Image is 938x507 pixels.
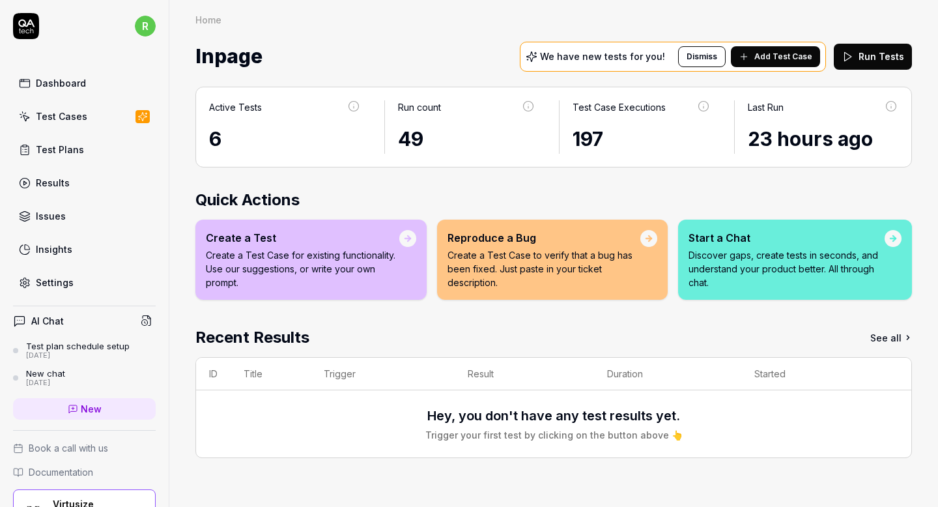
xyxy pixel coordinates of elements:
[135,13,156,39] button: r
[448,230,640,246] div: Reproduce a Bug
[135,16,156,36] span: r
[36,176,70,190] div: Results
[13,341,156,360] a: Test plan schedule setup[DATE]
[196,358,231,390] th: ID
[13,270,156,295] a: Settings
[13,203,156,229] a: Issues
[678,46,726,67] button: Dismiss
[26,351,130,360] div: [DATE]
[36,209,66,223] div: Issues
[31,314,64,328] h4: AI Chat
[13,465,156,479] a: Documentation
[754,51,812,63] span: Add Test Case
[689,230,885,246] div: Start a Chat
[36,143,84,156] div: Test Plans
[206,230,399,246] div: Create a Test
[209,100,262,114] div: Active Tests
[195,326,309,349] h2: Recent Results
[834,44,912,70] button: Run Tests
[231,358,311,390] th: Title
[448,248,640,289] p: Create a Test Case to verify that a bug has been fixed. Just paste in your ticket description.
[36,76,86,90] div: Dashboard
[870,326,912,349] a: See all
[13,170,156,196] a: Results
[36,276,74,289] div: Settings
[26,341,130,351] div: Test plan schedule setup
[427,406,680,426] h3: Hey, you don't have any test results yet.
[13,237,156,262] a: Insights
[206,248,399,289] p: Create a Test Case for existing functionality. Use our suggestions, or write your own prompt.
[13,137,156,162] a: Test Plans
[13,398,156,420] a: New
[731,46,820,67] button: Add Test Case
[29,441,108,455] span: Book a call with us
[398,100,441,114] div: Run count
[311,358,455,390] th: Trigger
[26,379,65,388] div: [DATE]
[26,368,65,379] div: New chat
[689,248,885,289] p: Discover gaps, create tests in seconds, and understand your product better. All through chat.
[13,70,156,96] a: Dashboard
[195,13,221,26] div: Home
[13,368,156,388] a: New chat[DATE]
[455,358,594,390] th: Result
[195,39,263,74] span: Inpage
[540,52,665,61] p: We have new tests for you!
[573,100,666,114] div: Test Case Executions
[748,100,784,114] div: Last Run
[741,358,885,390] th: Started
[36,242,72,256] div: Insights
[398,124,536,154] div: 49
[748,127,873,151] time: 23 hours ago
[425,428,683,442] div: Trigger your first test by clicking on the button above 👆
[13,104,156,129] a: Test Cases
[594,358,741,390] th: Duration
[195,188,912,212] h2: Quick Actions
[36,109,87,123] div: Test Cases
[209,124,361,154] div: 6
[29,465,93,479] span: Documentation
[81,402,102,416] span: New
[13,441,156,455] a: Book a call with us
[573,124,711,154] div: 197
